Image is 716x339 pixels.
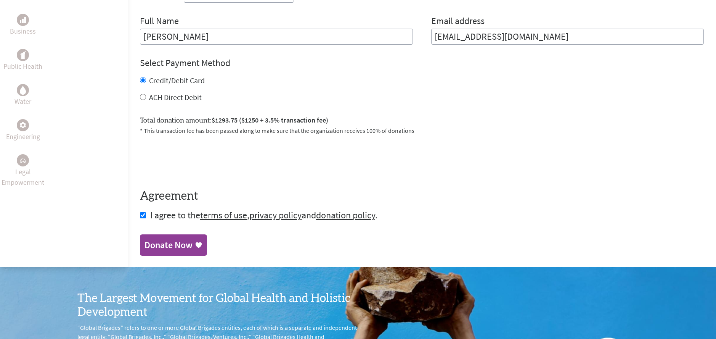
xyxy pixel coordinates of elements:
[140,126,704,135] p: * This transaction fee has been passed along to make sure that the organization receives 100% of ...
[140,115,328,126] label: Total donation amount:
[20,158,26,163] img: Legal Empowerment
[10,14,36,37] a: BusinessBusiness
[17,154,29,166] div: Legal Empowerment
[6,131,40,142] p: Engineering
[77,292,358,319] h3: The Largest Movement for Global Health and Holistic Development
[10,26,36,37] p: Business
[17,49,29,61] div: Public Health
[17,84,29,96] div: Water
[149,92,202,102] label: ACH Direct Debit
[212,116,328,124] span: $1293.75 ($1250 + 3.5% transaction fee)
[149,76,205,85] label: Credit/Debit Card
[14,96,31,107] p: Water
[150,209,377,221] span: I agree to the , and .
[200,209,247,221] a: terms of use
[316,209,375,221] a: donation policy
[140,189,704,203] h4: Agreement
[20,122,26,128] img: Engineering
[140,234,207,256] a: Donate Now
[144,239,193,251] div: Donate Now
[140,144,256,174] iframe: To enrich screen reader interactions, please activate Accessibility in Grammarly extension settings
[6,119,40,142] a: EngineeringEngineering
[14,84,31,107] a: WaterWater
[20,51,26,59] img: Public Health
[3,49,42,72] a: Public HealthPublic Health
[2,166,44,188] p: Legal Empowerment
[17,119,29,131] div: Engineering
[140,15,179,29] label: Full Name
[20,17,26,23] img: Business
[140,57,704,69] h4: Select Payment Method
[3,61,42,72] p: Public Health
[2,154,44,188] a: Legal EmpowermentLegal Empowerment
[17,14,29,26] div: Business
[249,209,302,221] a: privacy policy
[431,15,485,29] label: Email address
[140,29,413,45] input: Enter Full Name
[431,29,704,45] input: Your Email
[20,86,26,94] img: Water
